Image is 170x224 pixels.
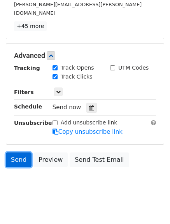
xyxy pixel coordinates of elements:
[131,187,170,224] div: Widget de chat
[14,120,52,126] strong: Unsubscribe
[14,103,42,110] strong: Schedule
[118,64,149,72] label: UTM Codes
[53,104,81,111] span: Send now
[33,152,68,167] a: Preview
[14,21,47,31] a: +45 more
[61,64,94,72] label: Track Opens
[61,73,93,81] label: Track Clicks
[14,65,40,71] strong: Tracking
[70,152,129,167] a: Send Test Email
[6,152,32,167] a: Send
[61,119,117,127] label: Add unsubscribe link
[131,187,170,224] iframe: Chat Widget
[14,51,156,60] h5: Advanced
[14,89,34,95] strong: Filters
[53,128,123,135] a: Copy unsubscribe link
[14,2,142,16] small: [PERSON_NAME][EMAIL_ADDRESS][PERSON_NAME][DOMAIN_NAME]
